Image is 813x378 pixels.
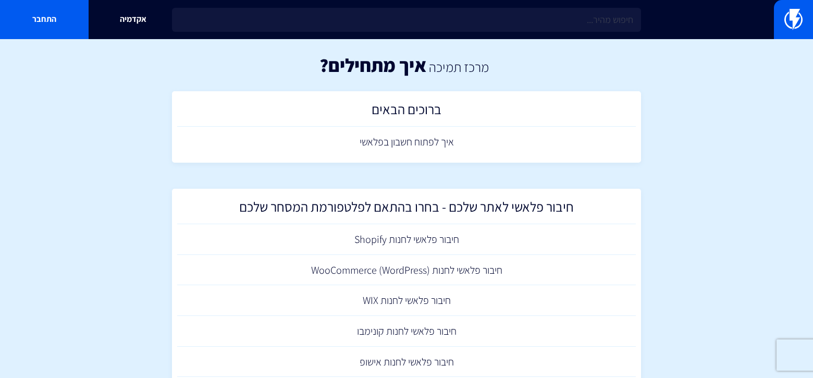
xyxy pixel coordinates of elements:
a: חיבור פלאשי לחנות (WooCommerce (WordPress [177,255,636,286]
a: ברוכים הבאים [177,96,636,127]
input: חיפוש מהיר... [172,8,641,32]
a: איך לפתוח חשבון בפלאשי [177,127,636,157]
a: חיבור פלאשי לחנות קונימבו [177,316,636,347]
a: חיבור פלאשי לחנות WIX [177,285,636,316]
h2: חיבור פלאשי לאתר שלכם - בחרו בהתאם לפלטפורמת המסחר שלכם [182,199,631,220]
a: חיבור פלאשי לחנות Shopify [177,224,636,255]
a: מרכז תמיכה [429,58,489,76]
h1: איך מתחילים? [319,55,426,76]
a: חיבור פלאשי לאתר שלכם - בחרו בהתאם לפלטפורמת המסחר שלכם [177,194,636,225]
h2: ברוכים הבאים [182,102,631,122]
a: חיבור פלאשי לחנות אישופ [177,347,636,377]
